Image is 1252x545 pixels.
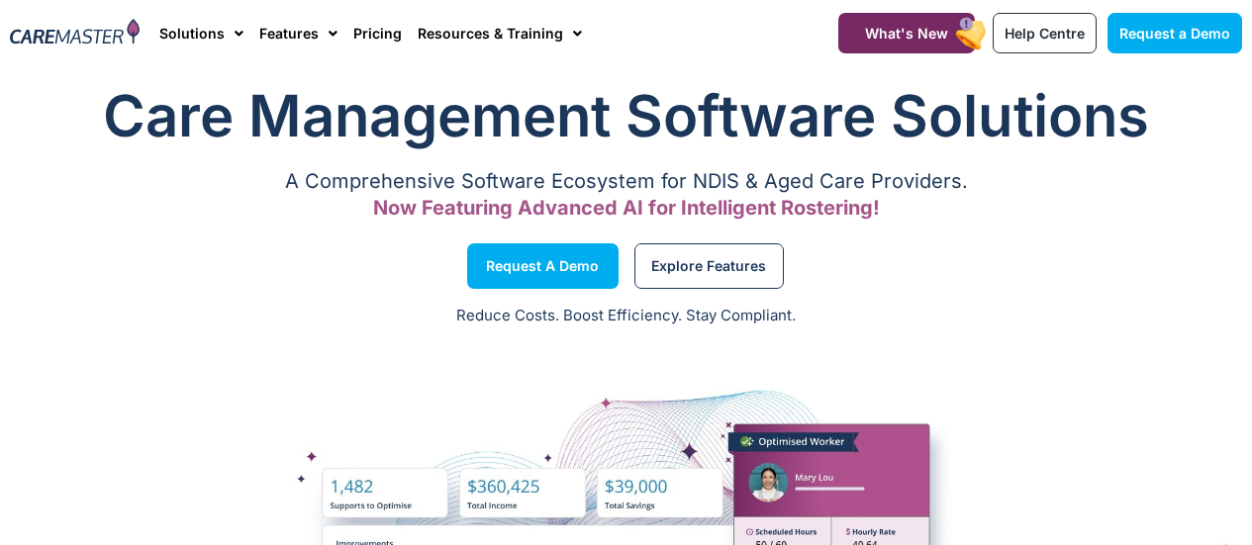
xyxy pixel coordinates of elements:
[1108,13,1242,53] a: Request a Demo
[634,243,784,289] a: Explore Features
[10,76,1242,155] h1: Care Management Software Solutions
[10,175,1242,188] p: A Comprehensive Software Ecosystem for NDIS & Aged Care Providers.
[486,261,599,271] span: Request a Demo
[865,25,948,42] span: What's New
[373,196,880,220] span: Now Featuring Advanced AI for Intelligent Rostering!
[1005,25,1085,42] span: Help Centre
[993,13,1097,53] a: Help Centre
[12,305,1240,327] p: Reduce Costs. Boost Efficiency. Stay Compliant.
[10,19,140,47] img: CareMaster Logo
[651,261,766,271] span: Explore Features
[838,13,975,53] a: What's New
[467,243,619,289] a: Request a Demo
[1119,25,1230,42] span: Request a Demo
